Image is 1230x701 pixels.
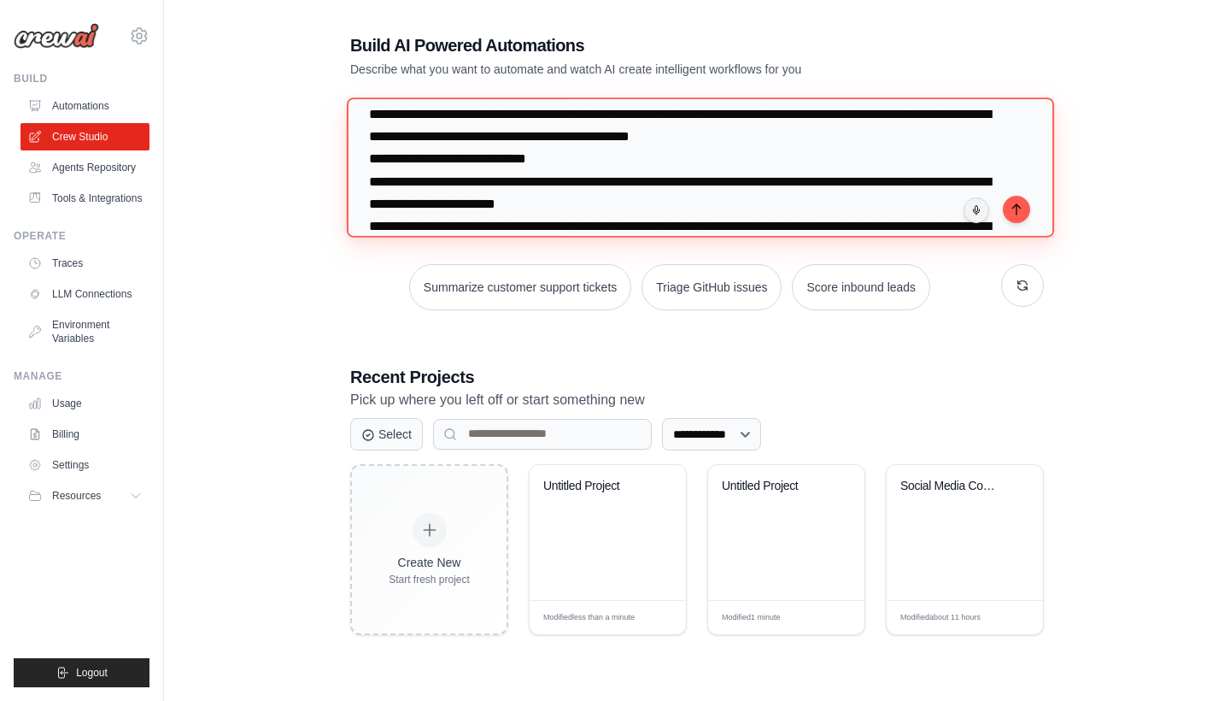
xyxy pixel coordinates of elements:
a: Agents Repository [20,154,149,181]
button: Logout [14,658,149,687]
span: Logout [76,666,108,680]
a: Billing [20,421,149,448]
a: Environment Variables [20,311,149,352]
span: Edit [1003,611,1017,624]
button: Get new suggestions [1001,264,1044,307]
button: Resources [20,482,149,510]
img: Logo [14,23,99,49]
div: Manage [14,369,149,383]
div: Operate [14,229,149,243]
a: Usage [20,390,149,417]
button: Score inbound leads [792,264,930,310]
button: Select [350,418,423,451]
div: Social Media Content & Scheduling Automation [900,479,1004,494]
a: Traces [20,250,149,277]
a: Tools & Integrations [20,185,149,212]
div: Start fresh project [389,573,470,586]
h3: Recent Projects [350,365,1044,389]
a: LLM Connections [20,280,149,308]
a: Settings [20,451,149,479]
button: Triage GitHub issues [641,264,782,310]
a: Automations [20,92,149,120]
span: Edit [824,611,839,624]
h1: Build AI Powered Automations [350,33,924,57]
div: Build [14,72,149,85]
div: Untitled Project [722,479,825,494]
button: Summarize customer support tickets [409,264,631,310]
p: Pick up where you left off or start something new [350,389,1044,411]
p: Describe what you want to automate and watch AI create intelligent workflows for you [350,61,924,78]
span: Modified 1 minute [722,612,781,624]
button: Click to speak your automation idea [963,197,989,223]
span: Modified about 11 hours [900,612,981,624]
div: Untitled Project [543,479,647,494]
a: Crew Studio [20,123,149,150]
span: Modified less than a minute [543,612,635,624]
span: Resources [52,489,101,503]
div: Create New [389,554,470,571]
span: Edit [646,611,660,624]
